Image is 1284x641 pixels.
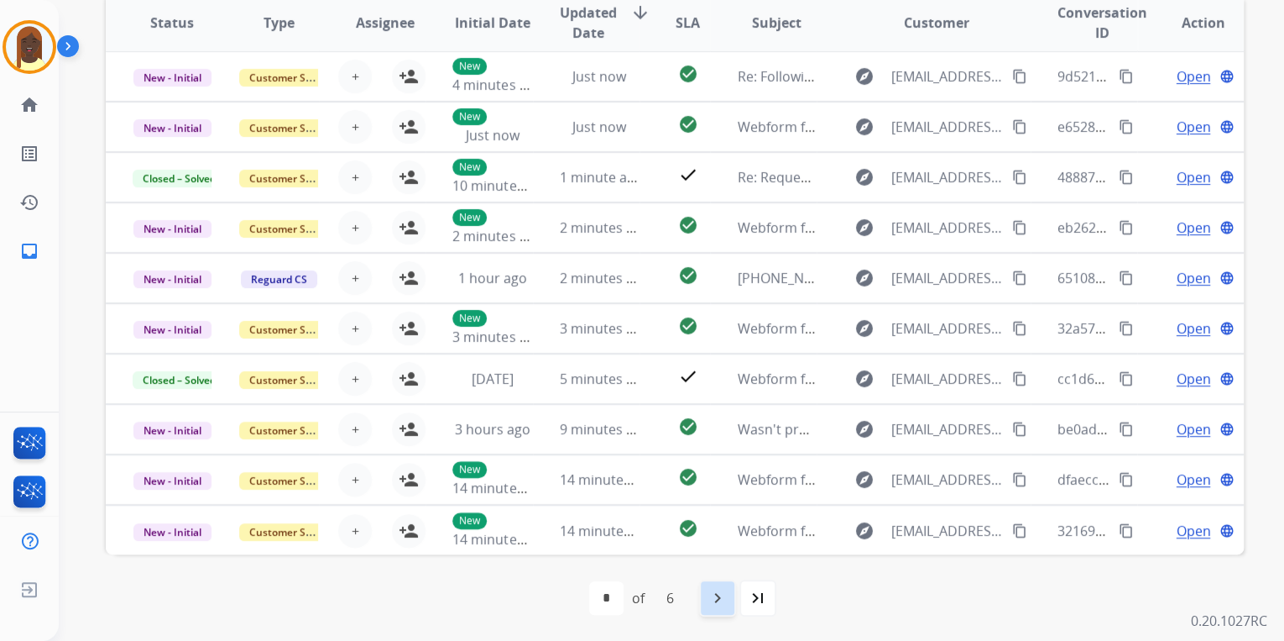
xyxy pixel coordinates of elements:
[890,521,1002,541] span: [EMAIL_ADDRESS][DOMAIN_NAME]
[890,318,1002,339] span: [EMAIL_ADDRESS][DOMAIN_NAME]
[1176,268,1210,288] span: Open
[133,321,211,339] span: New - Initial
[133,371,226,389] span: Closed – Solved
[1219,170,1234,185] mat-icon: language
[1012,472,1027,487] mat-icon: content_copy
[890,470,1002,490] span: [EMAIL_ADDRESS][DOMAIN_NAME]
[352,470,359,490] span: +
[890,66,1002,87] span: [EMAIL_ADDRESS][DOMAIN_NAME]
[1176,369,1210,389] span: Open
[239,170,348,187] span: Customer Support
[560,470,657,489] span: 14 minutes ago
[572,67,626,86] span: Just now
[6,24,53,71] img: avatar
[239,321,348,339] span: Customer Support
[457,269,526,287] span: 1 hour ago
[1176,419,1210,439] span: Open
[1119,371,1134,386] mat-icon: content_copy
[890,167,1002,187] span: [EMAIL_ADDRESS][DOMAIN_NAME]
[1176,167,1210,187] span: Open
[239,220,348,238] span: Customer Support
[133,523,211,541] span: New - Initial
[452,461,487,478] p: New
[338,412,372,446] button: +
[737,420,942,439] span: Wasn't provided the full amount
[1176,318,1210,339] span: Open
[1219,371,1234,386] mat-icon: language
[454,420,530,439] span: 3 hours ago
[465,126,519,144] span: Just now
[853,218,874,238] mat-icon: explore
[19,144,39,164] mat-icon: list_alt
[19,241,39,261] mat-icon: inbox
[399,117,419,137] mat-icon: person_add
[1176,218,1210,238] span: Open
[1012,69,1027,84] mat-icon: content_copy
[1191,611,1267,631] p: 0.20.1027RC
[677,417,697,437] mat-icon: check_circle
[452,479,550,497] span: 14 minutes ago
[471,370,513,388] span: [DATE]
[133,271,211,288] span: New - Initial
[1012,523,1027,539] mat-icon: content_copy
[1012,170,1027,185] mat-icon: content_copy
[239,422,348,439] span: Customer Support
[737,319,1117,338] span: Webform from [EMAIL_ADDRESS][DOMAIN_NAME] on [DATE]
[904,13,969,33] span: Customer
[676,13,700,33] span: SLA
[737,168,876,187] span: Re: Requested Photos
[853,268,874,288] mat-icon: explore
[133,422,211,439] span: New - Initial
[890,218,1002,238] span: [EMAIL_ADDRESS][PERSON_NAME][DOMAIN_NAME]
[737,67,960,86] span: Re: Following up: Your Extend claim
[338,60,372,93] button: +
[338,463,372,497] button: +
[1119,472,1134,487] mat-icon: content_copy
[133,220,211,238] span: New - Initial
[677,114,697,134] mat-icon: check_circle
[853,419,874,439] mat-icon: explore
[1057,3,1147,43] span: Conversation ID
[853,369,874,389] mat-icon: explore
[1012,371,1027,386] mat-icon: content_copy
[1176,521,1210,541] span: Open
[352,521,359,541] span: +
[133,472,211,490] span: New - Initial
[737,370,1117,388] span: Webform from [EMAIL_ADDRESS][DOMAIN_NAME] on [DATE]
[572,118,626,136] span: Just now
[338,362,372,396] button: +
[239,69,348,87] span: Customer Support
[452,310,487,327] p: New
[560,269,650,287] span: 2 minutes ago
[853,318,874,339] mat-icon: explore
[737,218,1221,237] span: Webform from [EMAIL_ADDRESS][PERSON_NAME][DOMAIN_NAME] on [DATE]
[707,588,728,608] mat-icon: navigate_next
[853,167,874,187] mat-icon: explore
[1219,220,1234,235] mat-icon: language
[399,419,419,439] mat-icon: person_add
[241,271,317,288] span: Reguard CS
[677,265,697,286] mat-icon: check_circle
[452,176,550,195] span: 10 minutes ago
[239,371,348,389] span: Customer Support
[399,521,419,541] mat-icon: person_add
[560,420,650,439] span: 9 minutes ago
[452,209,487,226] p: New
[890,268,1002,288] span: [EMAIL_ADDRESS][DOMAIN_NAME]
[560,370,650,388] span: 5 minutes ago
[853,66,874,87] mat-icon: explore
[1219,119,1234,134] mat-icon: language
[352,369,359,389] span: +
[560,522,657,540] span: 14 minutes ago
[352,218,359,238] span: +
[452,512,487,529] p: New
[890,117,1002,137] span: [EMAIL_ADDRESS][DOMAIN_NAME]
[632,588,645,608] div: of
[560,3,617,43] span: Updated Date
[1219,523,1234,539] mat-icon: language
[1219,422,1234,437] mat-icon: language
[890,369,1002,389] span: [EMAIL_ADDRESS][DOMAIN_NAME]
[1176,117,1210,137] span: Open
[853,117,874,137] mat-icon: explore
[1119,271,1134,286] mat-icon: content_copy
